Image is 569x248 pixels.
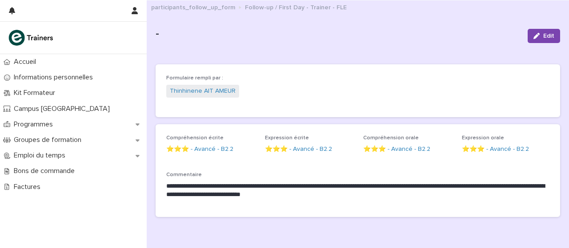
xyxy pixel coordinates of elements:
a: ⭐⭐⭐ - Avancé - B2.2 [265,145,332,154]
a: Thinhinene AIT AMEUR [170,87,236,96]
p: Accueil [10,58,43,66]
p: Programmes [10,120,60,129]
p: participants_follow_up_form [151,2,235,12]
span: Edit [543,33,554,39]
p: Emploi du temps [10,151,72,160]
span: Formulaire rempli par : [166,75,223,81]
p: Follow-up / First Day - Trainer - FLE [245,2,347,12]
a: ⭐⭐⭐ - Avancé - B2.2 [462,145,529,154]
p: Informations personnelles [10,73,100,82]
span: Expression orale [462,135,504,141]
p: Factures [10,183,48,191]
p: Bons de commande [10,167,82,175]
p: Campus [GEOGRAPHIC_DATA] [10,105,117,113]
a: ⭐⭐⭐ - Avancé - B2.2 [363,145,430,154]
button: Edit [528,29,560,43]
span: Compréhension écrite [166,135,224,141]
p: - [156,28,521,40]
a: ⭐⭐⭐ - Avancé - B2.2 [166,145,233,154]
span: Commentaire [166,172,202,177]
span: Compréhension orale [363,135,419,141]
p: Kit Formateur [10,89,62,97]
span: Expression écrite [265,135,309,141]
img: K0CqGN7SDeD6s4JG8KQk [7,29,56,47]
p: Groupes de formation [10,136,88,144]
